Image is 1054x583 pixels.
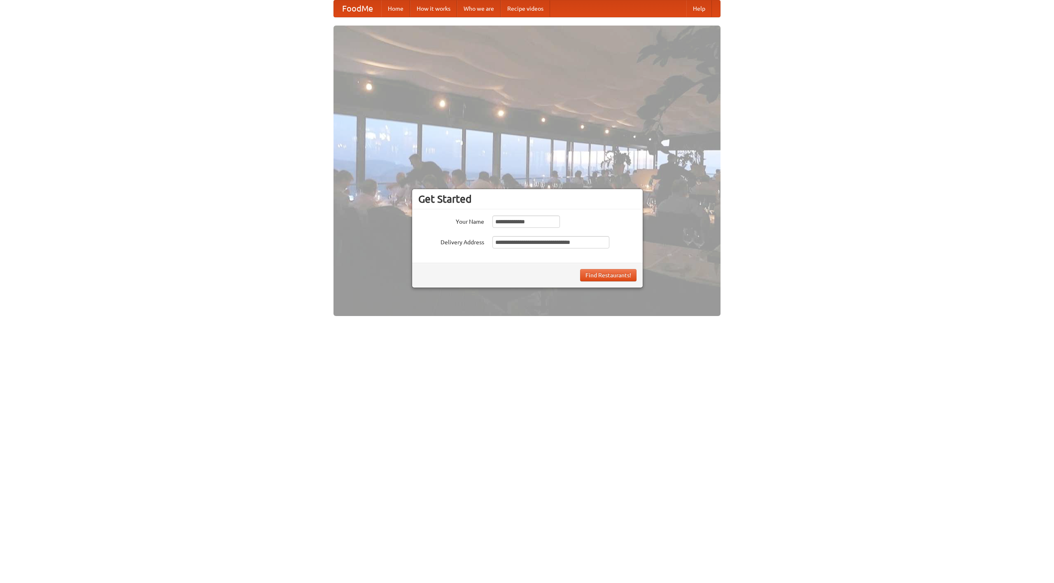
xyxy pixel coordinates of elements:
a: How it works [410,0,457,17]
a: Home [381,0,410,17]
h3: Get Started [418,193,637,205]
label: Your Name [418,215,484,226]
button: Find Restaurants! [580,269,637,281]
a: Recipe videos [501,0,550,17]
a: FoodMe [334,0,381,17]
label: Delivery Address [418,236,484,246]
a: Who we are [457,0,501,17]
a: Help [686,0,712,17]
